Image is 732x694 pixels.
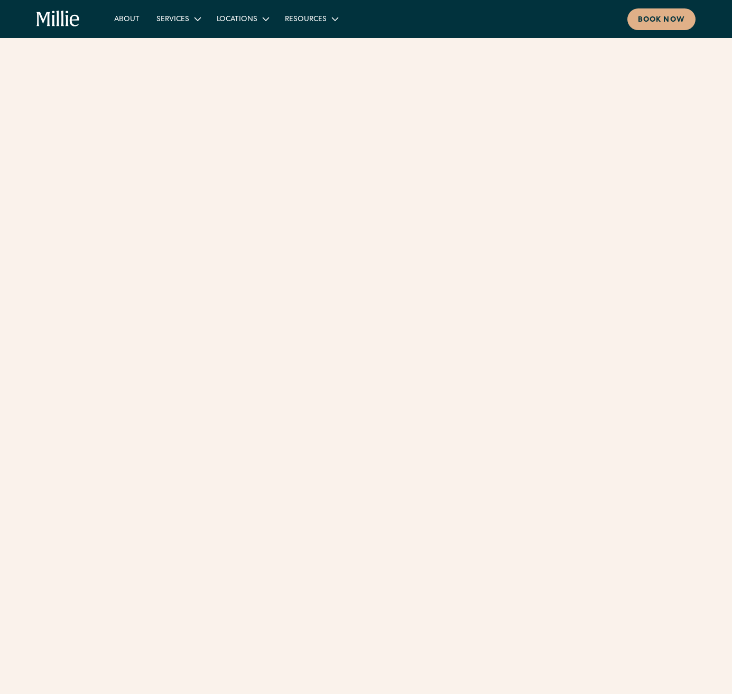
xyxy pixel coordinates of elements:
[285,14,327,25] div: Resources
[276,10,346,27] div: Resources
[36,11,80,27] a: home
[217,14,257,25] div: Locations
[156,14,189,25] div: Services
[638,15,685,26] div: Book now
[627,8,696,30] a: Book now
[148,10,208,27] div: Services
[106,10,148,27] a: About
[208,10,276,27] div: Locations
